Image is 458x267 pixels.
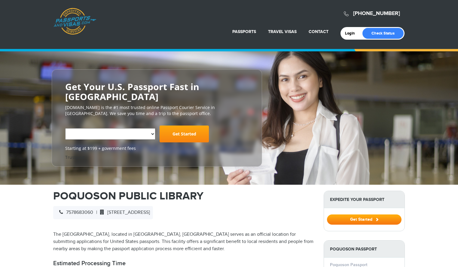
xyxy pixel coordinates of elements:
[53,206,153,219] div: |
[53,191,315,202] h1: POQUOSON PUBLIC LIBRARY
[324,191,405,208] strong: Expedite Your Passport
[327,214,402,225] button: Get Started
[309,29,328,34] a: Contact
[53,231,315,253] p: The [GEOGRAPHIC_DATA], located in [GEOGRAPHIC_DATA], [GEOGRAPHIC_DATA] serves as an official loca...
[65,105,249,117] p: [DOMAIN_NAME] is the #1 most trusted online Passport Courier Service in [GEOGRAPHIC_DATA]. We sav...
[56,210,93,215] span: 7578683060
[362,28,404,39] a: Check Status
[324,241,405,258] strong: Poquoson Passport
[65,145,249,151] span: Starting at $199 + government fees
[327,217,402,222] a: Get Started
[97,210,150,215] span: [STREET_ADDRESS]
[268,29,297,34] a: Travel Visas
[345,31,359,36] a: Login
[353,10,400,17] a: [PHONE_NUMBER]
[53,8,96,35] a: Passports & [DOMAIN_NAME]
[232,29,256,34] a: Passports
[160,126,209,142] a: Get Started
[53,260,315,267] h2: Estimated Processing Time
[65,82,249,102] h2: Get Your U.S. Passport Fast in [GEOGRAPHIC_DATA]
[65,154,85,160] a: Trustpilot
